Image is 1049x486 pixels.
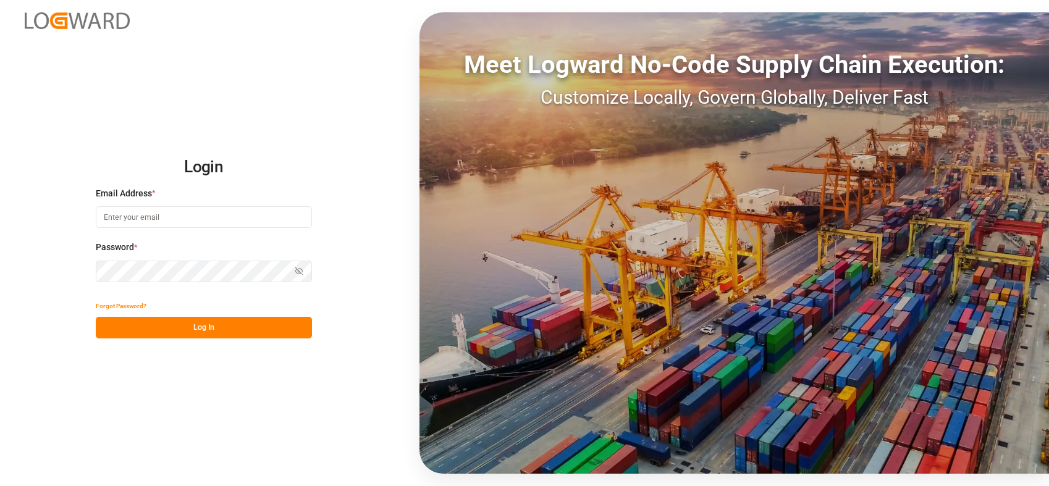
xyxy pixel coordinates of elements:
span: Email Address [96,187,152,200]
button: Forgot Password? [96,295,146,317]
div: Customize Locally, Govern Globally, Deliver Fast [419,83,1049,111]
input: Enter your email [96,206,312,228]
button: Log In [96,317,312,338]
h2: Login [96,148,312,187]
span: Password [96,241,134,254]
div: Meet Logward No-Code Supply Chain Execution: [419,46,1049,83]
img: Logward_new_orange.png [25,12,130,29]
